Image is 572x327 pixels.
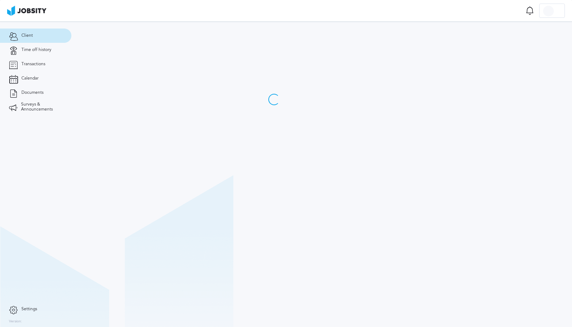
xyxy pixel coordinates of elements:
span: Settings [21,307,37,312]
span: Time off history [21,47,51,52]
span: Client [21,33,33,38]
span: Documents [21,90,44,95]
span: Transactions [21,62,45,67]
label: Version: [9,320,22,324]
img: ab4bad089aa723f57921c736e9817d99.png [7,6,46,16]
span: Calendar [21,76,39,81]
span: Surveys & Announcements [21,102,62,112]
